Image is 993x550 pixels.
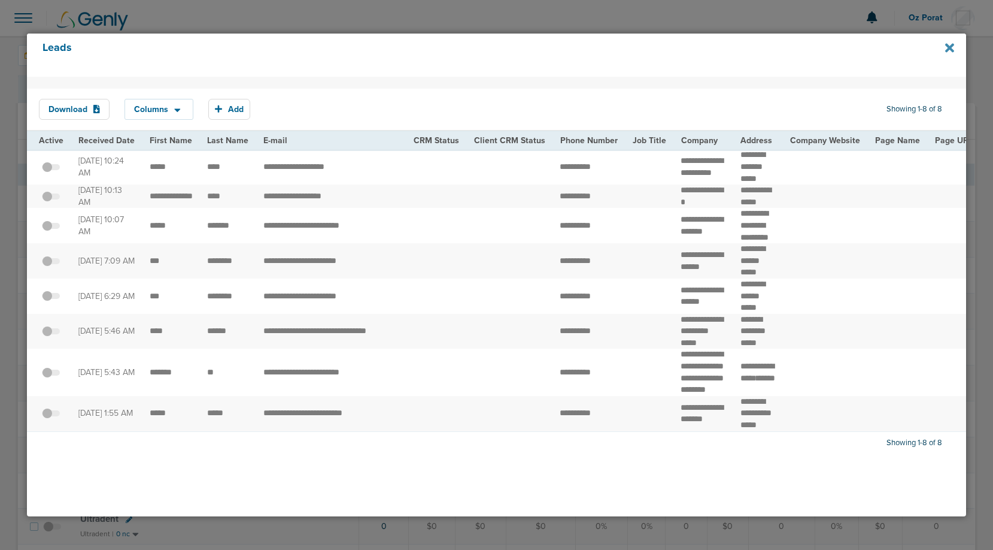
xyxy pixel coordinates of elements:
span: Columns [134,105,168,114]
span: Page URL [935,135,973,146]
span: Showing 1-8 of 8 [886,438,942,448]
td: [DATE] 7:09 AM [71,243,142,279]
th: Address [733,131,782,150]
th: Client CRM Status [466,131,552,150]
th: Company [673,131,733,150]
span: Active [39,135,63,146]
span: Phone Number [560,135,618,146]
td: [DATE] 10:24 AM [71,149,142,185]
td: [DATE] 6:29 AM [71,279,142,314]
span: Received Date [78,135,135,146]
span: Add [228,104,244,114]
td: [DATE] 10:07 AM [71,208,142,243]
button: Add [208,99,250,120]
td: [DATE] 5:43 AM [71,349,142,395]
th: Job Title [625,131,673,150]
td: [DATE] 10:13 AM [71,185,142,208]
span: Last Name [207,135,248,146]
th: Company Website [782,131,867,150]
span: First Name [150,135,192,146]
th: Page Name [867,131,927,150]
span: Showing 1-8 of 8 [886,104,942,114]
span: E-mail [263,135,287,146]
h4: Leads [42,41,863,69]
td: [DATE] 1:55 AM [71,396,142,431]
td: [DATE] 5:46 AM [71,314,142,349]
button: Download [39,99,110,120]
span: CRM Status [414,135,459,146]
